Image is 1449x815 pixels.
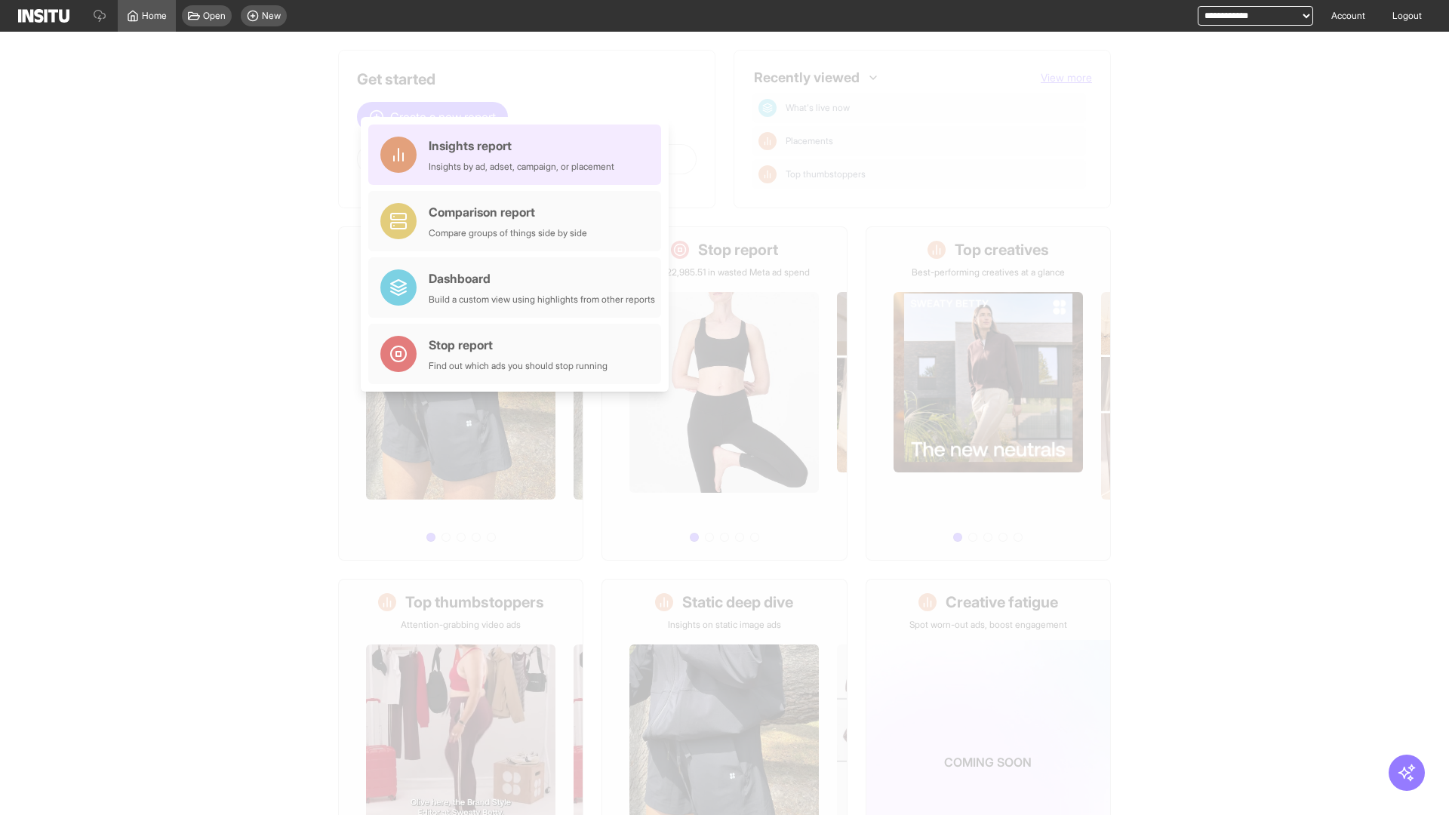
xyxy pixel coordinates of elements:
div: Find out which ads you should stop running [429,360,608,372]
span: Home [142,10,167,22]
span: New [262,10,281,22]
div: Comparison report [429,203,587,221]
div: Insights by ad, adset, campaign, or placement [429,161,614,173]
div: Dashboard [429,269,655,288]
div: Compare groups of things side by side [429,227,587,239]
div: Stop report [429,336,608,354]
span: Open [203,10,226,22]
div: Insights report [429,137,614,155]
div: Build a custom view using highlights from other reports [429,294,655,306]
img: Logo [18,9,69,23]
